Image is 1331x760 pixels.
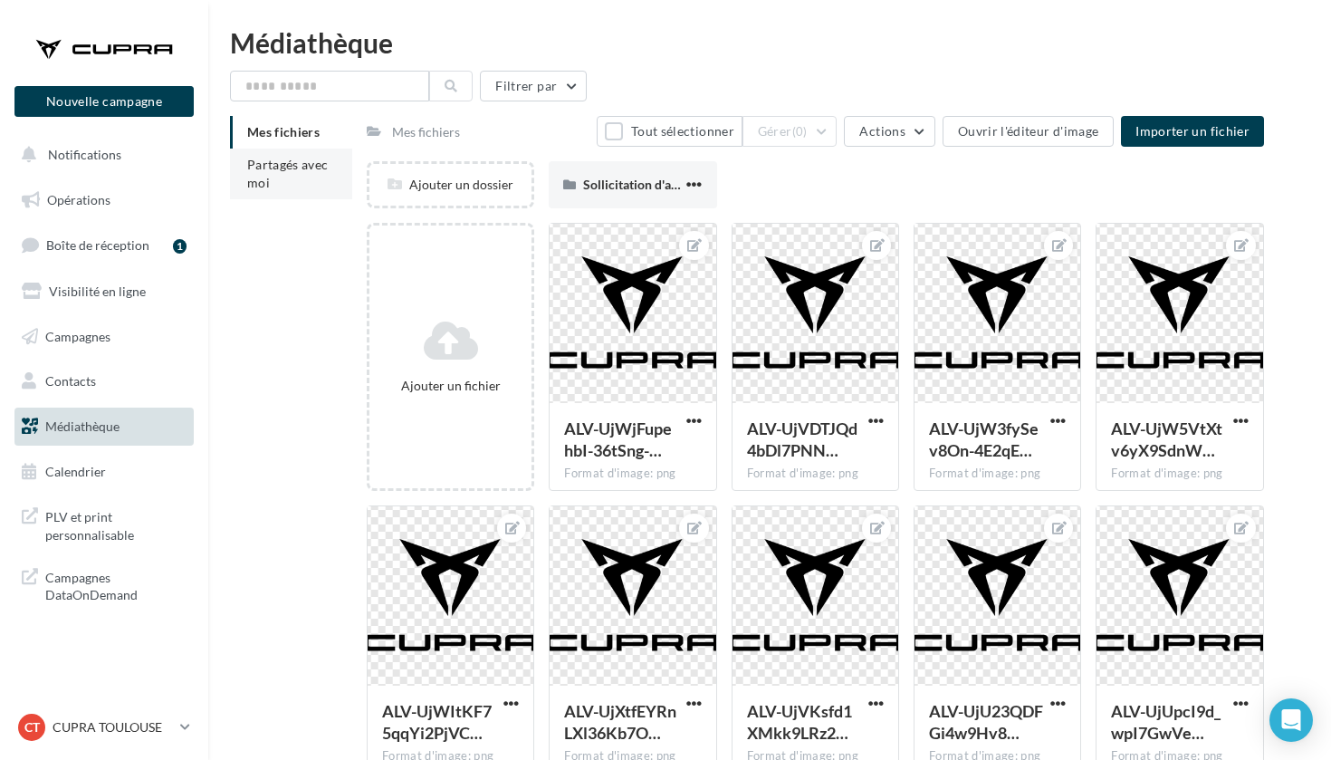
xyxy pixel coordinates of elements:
[1269,698,1313,742] div: Open Intercom Messenger
[24,718,40,736] span: CT
[45,464,106,479] span: Calendrier
[45,373,96,389] span: Contacts
[392,123,460,141] div: Mes fichiers
[11,362,197,400] a: Contacts
[929,701,1043,743] span: ALV-UjU23QDFGi4w9Hv8QBfRFGoZeVtPvMYoR7Lr2p4amHjpjGZ1TGwe
[859,123,905,139] span: Actions
[583,177,686,192] span: Sollicitation d'avis
[11,558,197,611] a: Campagnes DataOnDemand
[742,116,838,147] button: Gérer(0)
[747,418,857,460] span: ALV-UjVDTJQd4bDl7PNNYpY8TrhPAQHgD611TKU8JWYUH1SiC5f4Tz6p
[747,466,884,482] div: Format d'image: png
[11,318,197,356] a: Campagnes
[929,418,1039,460] span: ALV-UjW3fySev8On-4E2qE0l0zldTiegIxSyZ11br3Tn8z1CxKOzJ_7s
[597,116,742,147] button: Tout sélectionner
[247,157,329,190] span: Partagés avec moi
[382,701,492,743] span: ALV-UjWItKF75qqYi2PjVC4nGi3ufEj34PmQqdX-QmMB2_5B692C6Wbb
[11,497,197,551] a: PLV et print personnalisable
[230,29,1309,56] div: Médiathèque
[11,453,197,491] a: Calendrier
[377,377,524,395] div: Ajouter un fichier
[45,418,120,434] span: Médiathèque
[11,226,197,265] a: Boîte de réception1
[369,176,531,194] div: Ajouter un dossier
[11,181,197,219] a: Opérations
[11,136,190,174] button: Notifications
[1135,123,1250,139] span: Importer un fichier
[564,466,701,482] div: Format d'image: png
[1121,116,1264,147] button: Importer un fichier
[11,408,197,446] a: Médiathèque
[480,71,587,101] button: Filtrer par
[1111,701,1221,743] span: ALV-UjUpcI9d_wpI7GwVeObprCdP12D5tou266BR3CkRXnvNCRTF_gB9
[11,273,197,311] a: Visibilité en ligne
[14,86,194,117] button: Nouvelle campagne
[48,147,121,162] span: Notifications
[247,124,320,139] span: Mes fichiers
[45,328,110,343] span: Campagnes
[173,239,187,254] div: 1
[46,237,149,253] span: Boîte de réception
[47,192,110,207] span: Opérations
[792,124,808,139] span: (0)
[49,284,146,299] span: Visibilité en ligne
[564,701,676,743] span: ALV-UjXtfEYRnLXl36Kb7ObwRPmiobZXqYPeDE2N9qXiRP58cmJM0njj
[747,701,852,743] span: ALV-UjVKsfd1XMkk9LRz2L-dcm1Ow04JTk0lOHC2Gs57YY_wwGBVOAf0
[844,116,934,147] button: Actions
[1111,418,1222,460] span: ALV-UjW5VtXtv6yX9SdnWgb7FMctl0DJiZk5pJNea17IoY1Exl6_F3lO
[45,505,187,544] span: PLV et print personnalisable
[14,710,194,745] a: CT CUPRA TOULOUSE
[564,418,672,460] span: ALV-UjWjFupehbI-36tSng-widwNo5JZdcfiDXQ8VVkBzRWwlNvjZC2w
[1111,466,1248,482] div: Format d'image: png
[929,466,1066,482] div: Format d'image: png
[53,718,173,736] p: CUPRA TOULOUSE
[943,116,1114,147] button: Ouvrir l'éditeur d'image
[45,565,187,604] span: Campagnes DataOnDemand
